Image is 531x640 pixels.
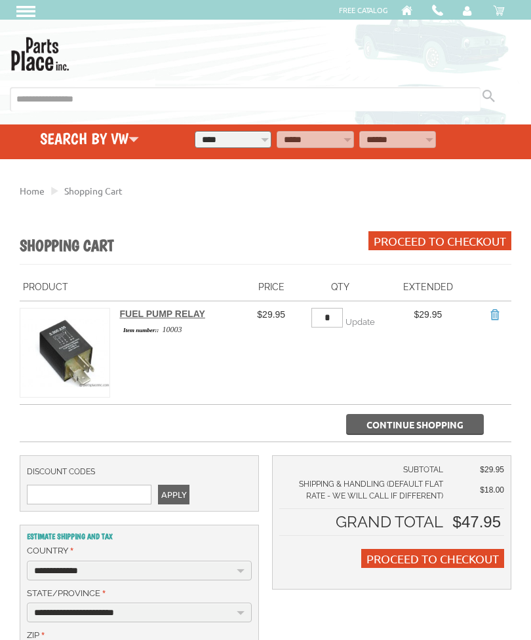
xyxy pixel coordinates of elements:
[64,185,123,197] a: Shopping Cart
[120,326,163,335] span: Item number::
[120,309,205,319] a: Fuel Pump Relay
[414,309,442,320] span: $29.95
[158,485,189,504] button: Apply
[368,231,511,250] button: Proceed to Checkout
[257,309,285,320] span: $29.95
[279,477,450,509] td: Shipping & Handling (Default Flat Rate - We will call if different)
[379,274,477,301] th: Extended
[336,512,443,531] strong: Grand Total
[120,324,238,335] div: 10003
[374,234,506,248] span: Proceed to Checkout
[20,309,109,398] img: Fuel Pump Relay
[345,317,375,327] span: Update
[366,419,463,430] span: Continue Shopping
[27,544,252,557] label: Country
[480,465,504,474] span: $29.95
[279,462,450,477] td: Subtotal
[27,532,252,541] h2: Estimate Shipping and Tax
[453,513,501,531] span: $47.95
[258,282,285,292] span: Price
[20,185,45,197] a: Home
[10,33,70,71] img: Parts Place Inc!
[302,274,379,301] th: Qty
[23,282,68,292] span: Product
[480,485,504,495] span: $18.00
[346,414,484,435] button: Continue Shopping
[161,485,186,504] span: Apply
[366,552,499,565] span: Proceed to Checkout
[27,462,96,481] label: Discount Codes
[27,587,252,600] label: State/Province
[488,308,501,321] a: Remove Item
[20,236,113,257] h1: Shopping Cart
[361,549,504,568] button: Proceed to Checkout
[3,129,177,148] h4: Search by VW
